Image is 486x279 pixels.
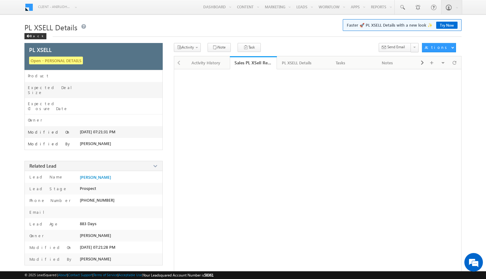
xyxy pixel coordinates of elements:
div: Sales PL XSell Redirection [234,60,272,66]
a: Try Now [436,22,458,29]
label: Product [28,73,49,78]
a: PL XSELL Details [277,56,317,69]
label: Phone Number [28,198,71,203]
a: Activity History [183,56,230,69]
span: [PERSON_NAME] [80,233,111,238]
div: PL XSELL Details [282,59,312,67]
span: [PERSON_NAME] [80,256,111,261]
label: Owner [28,118,42,122]
div: Activity History [188,59,224,67]
a: About [58,273,67,277]
span: [PERSON_NAME] [80,141,111,146]
span: Prospect [80,186,96,191]
span: [DATE] 07:21:31 PM [80,129,115,134]
label: Expected Deal Size [28,85,80,95]
label: Modified On [28,245,72,250]
span: Related Lead [29,163,56,169]
span: Activity [182,45,194,49]
label: Lead Name [28,174,63,180]
div: Actions [425,45,449,50]
label: Lead Age [28,221,59,227]
div: Back [24,33,46,39]
a: Documents [411,56,458,69]
div: Documents [416,59,453,67]
span: PL XSELL Details [24,22,77,32]
span: Your Leadsquared Account Number is [143,273,213,277]
span: © 2025 LeadSquared | | | | | [24,272,213,278]
button: Send Email [379,43,411,52]
label: Modified By [28,256,73,262]
div: Tasks [322,59,359,67]
button: Task [238,43,261,52]
label: Owner [28,233,44,238]
span: Faster 🚀 PL XSELL Details with a new look ✨ [347,22,458,28]
a: Sales PL XSell Redirection [230,56,277,69]
span: [PHONE_NUMBER] [80,198,114,203]
span: Open - PERSONAL DETAILS [29,57,83,64]
span: Client - anirudhparuilsquat (58361) [38,4,71,10]
button: Activity [174,43,201,52]
label: Modified On [28,130,71,135]
label: Expected Closure Date [28,101,80,111]
span: 58361 [204,273,213,277]
a: Notes [364,56,411,69]
span: Send Email [387,44,405,50]
label: Modified By [28,141,71,146]
a: Terms of Service [93,273,118,277]
a: Acceptable Use [118,273,142,277]
a: Tasks [317,56,364,69]
label: Email [28,209,49,215]
div: Notes [369,59,406,67]
label: Lead Stage [28,186,67,191]
a: [PERSON_NAME] [80,175,111,180]
span: 883 Days [80,221,97,226]
span: PL XSELL [29,47,52,53]
button: Actions [422,43,456,52]
button: Note [208,43,231,52]
span: [DATE] 07:21:28 PM [80,245,115,250]
a: Contact Support [68,273,92,277]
